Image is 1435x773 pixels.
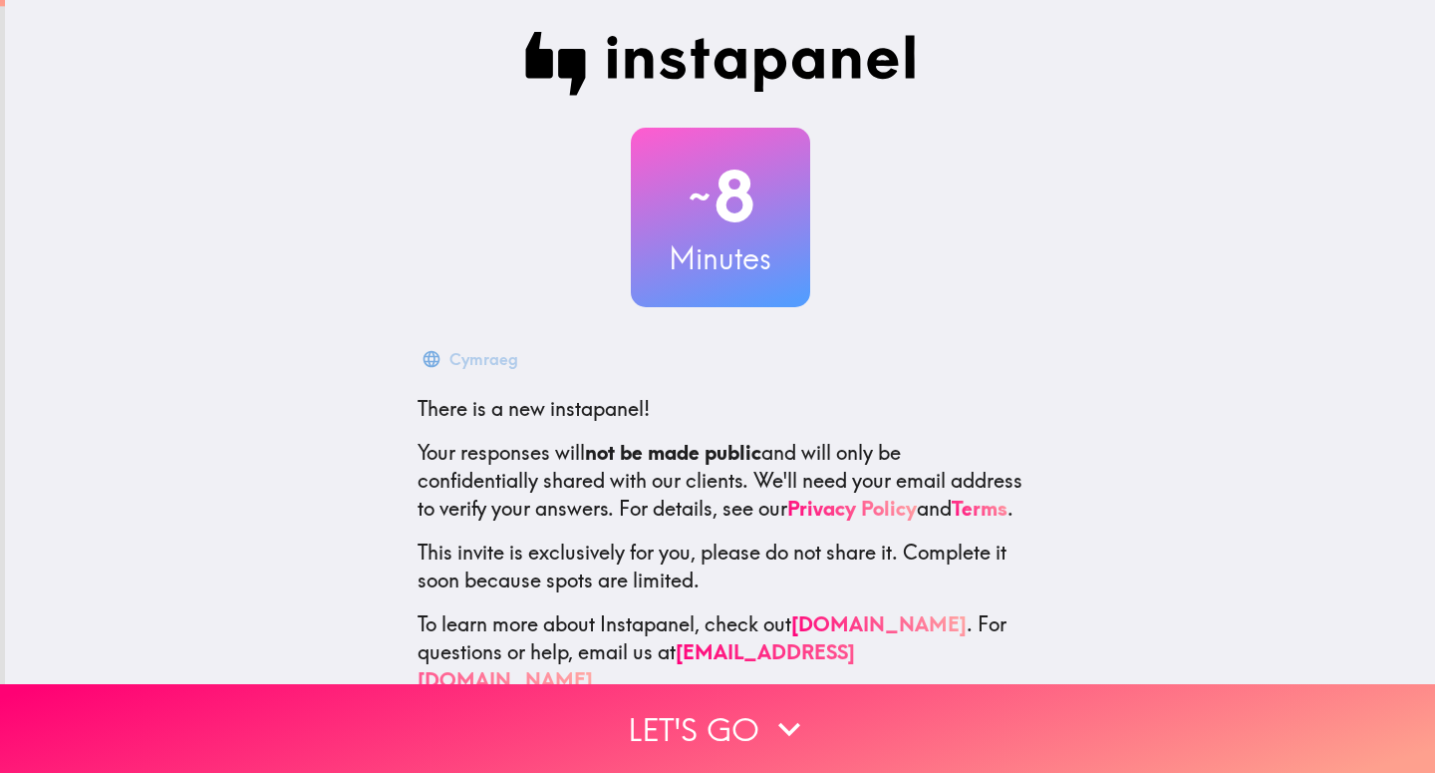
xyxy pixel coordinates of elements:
b: not be made public [585,440,761,465]
a: Privacy Policy [787,496,917,521]
h3: Minutes [631,237,810,279]
span: There is a new instapanel! [418,396,650,421]
p: This invite is exclusively for you, please do not share it. Complete it soon because spots are li... [418,539,1023,594]
p: To learn more about Instapanel, check out . For questions or help, email us at . [418,610,1023,694]
p: Your responses will and will only be confidentially shared with our clients. We'll need your emai... [418,439,1023,523]
span: ~ [686,167,714,226]
button: Cymraeg [418,339,526,379]
img: Instapanel [525,32,916,96]
h2: 8 [631,156,810,237]
a: Terms [952,496,1007,521]
a: [DOMAIN_NAME] [791,611,967,636]
div: Cymraeg [449,345,518,373]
